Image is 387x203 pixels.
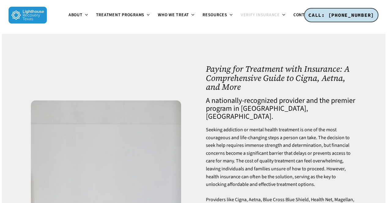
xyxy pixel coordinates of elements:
[199,13,237,18] a: Resources
[304,8,378,23] a: CALL: [PHONE_NUMBER]
[206,126,351,188] span: Seeking addiction or mental health treatment is one of the most courageous and life-changing step...
[65,13,92,18] a: About
[290,13,322,18] a: Contact
[92,13,154,18] a: Treatment Programs
[154,13,199,18] a: Who We Treat
[69,12,83,18] span: About
[237,13,290,18] a: Verify Insurance
[203,12,227,18] span: Resources
[308,12,374,18] span: CALL: [PHONE_NUMBER]
[206,97,356,121] h4: A nationally-recognized provider and the premier program in [GEOGRAPHIC_DATA], [GEOGRAPHIC_DATA].
[241,12,280,18] span: Verify Insurance
[158,12,189,18] span: Who We Treat
[206,64,356,92] h1: Paying for Treatment with Insurance: A Comprehensive Guide to Cigna, Aetna, and More
[96,12,145,18] span: Treatment Programs
[293,12,312,18] span: Contact
[9,7,47,24] img: Lighthouse Recovery Texas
